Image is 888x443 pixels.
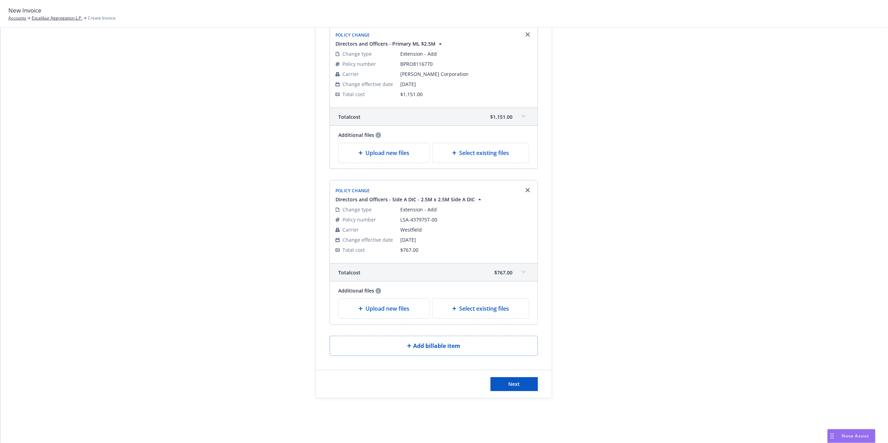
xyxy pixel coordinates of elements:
div: Select existing files [432,143,530,163]
span: BPRO8116770 [400,60,532,68]
span: Policy Change [335,32,370,38]
span: Policy Change [335,188,370,194]
span: Upload new files [365,304,409,313]
span: Westfield [400,226,532,233]
a: Accounts [8,15,26,21]
span: $767.00 [494,269,512,276]
button: Directors and Officers - Primary ML $2.5M [335,40,444,47]
span: Total cost [338,113,361,121]
span: $767.00 [400,247,418,253]
span: Next [509,381,520,387]
button: Nova Assist [827,429,875,443]
button: Add billable item [330,336,538,356]
span: Change effective date [342,236,393,243]
span: Extension - Add [400,50,532,57]
div: Drag to move [828,429,836,443]
span: Directors and Officers - Primary ML $2.5M [335,40,435,47]
span: Nova Assist [842,433,870,439]
span: New Invoice [8,6,41,15]
span: Change type [342,50,372,57]
span: Policy number [342,60,376,68]
div: Totalcost$767.00 [330,264,538,281]
span: Additional files [338,287,374,294]
span: Create Invoice [88,15,116,21]
button: Next [491,377,538,391]
span: Add billable item [413,342,460,350]
span: [DATE] [400,236,532,243]
span: Additional files [338,131,374,139]
span: [PERSON_NAME] Corporation [400,70,532,78]
span: Directors and Officers - Side A DIC - 2.5M x 2.5M Side A DIC [335,196,475,203]
span: $1,151.00 [490,113,512,121]
div: Select existing files [432,298,530,319]
span: $1,151.00 [400,91,423,98]
div: Upload new files [338,143,430,163]
span: Total cost [342,91,365,98]
a: Remove browser [524,30,532,39]
span: Carrier [342,70,359,78]
span: [DATE] [400,80,532,88]
span: Total cost [342,246,365,254]
span: Change type [342,206,372,213]
a: Remove browser [524,186,532,194]
span: Carrier [342,226,359,233]
span: Extension - Add [400,206,532,213]
div: Totalcost$1,151.00 [330,108,538,125]
div: Upload new files [338,298,430,319]
a: Excalibur Aggregation L.P. [32,15,82,21]
span: Total cost [338,269,361,276]
span: Change effective date [342,80,393,88]
span: Select existing files [459,304,509,313]
span: Select existing files [459,149,509,157]
span: Policy number [342,216,376,223]
span: LSA-437975T-00 [400,216,532,223]
span: Upload new files [365,149,409,157]
button: Directors and Officers - Side A DIC - 2.5M x 2.5M Side A DIC [335,196,483,203]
